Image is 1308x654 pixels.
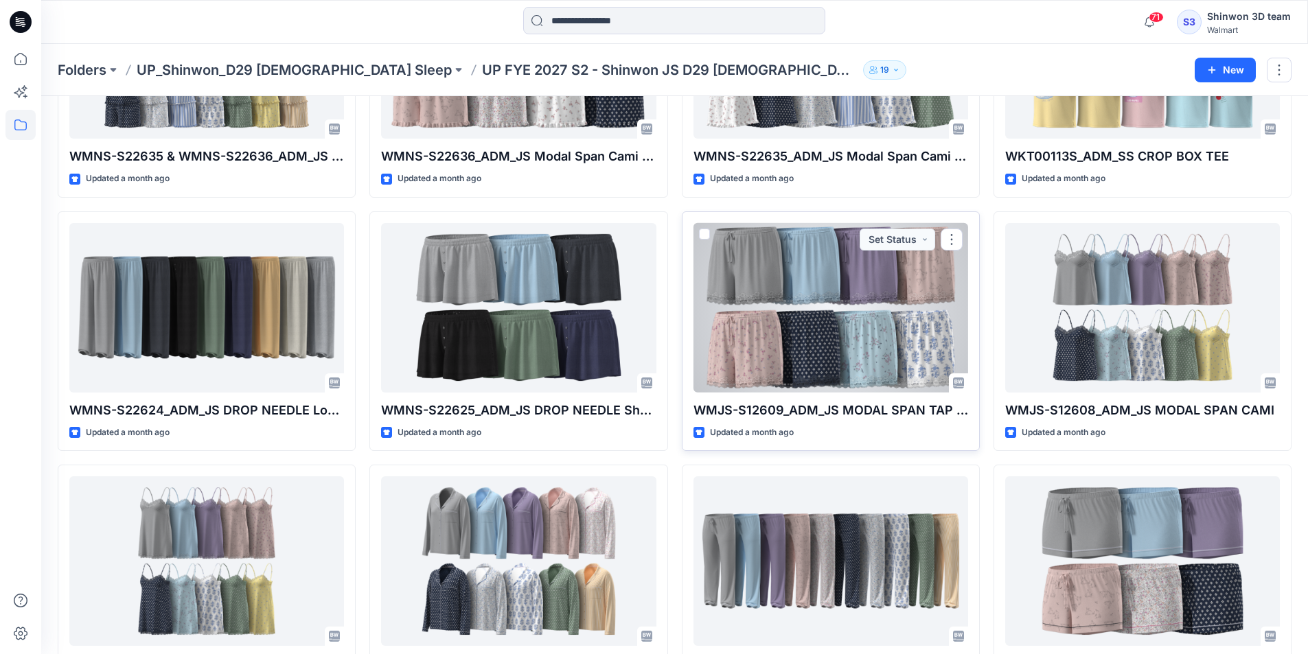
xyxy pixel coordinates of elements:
[381,147,656,166] p: WMNS-S22636_ADM_JS Modal Span Cami Tap Set (Short)
[482,60,858,80] p: UP FYE 2027 S2 - Shinwon JS D29 [DEMOGRAPHIC_DATA] Sleepwear
[69,223,344,393] a: WMNS-S22624_ADM_JS DROP NEEDLE Long Pants
[1195,58,1256,82] button: New
[1022,172,1105,186] p: Updated a month ago
[693,147,968,166] p: WMNS-S22635_ADM_JS Modal Span Cami Tap Set (Cami)
[381,223,656,393] a: WMNS-S22625_ADM_JS DROP NEEDLE Shorts
[398,172,481,186] p: Updated a month ago
[398,425,481,440] p: Updated a month ago
[693,223,968,393] a: WMJS-S12609_ADM_JS MODAL SPAN TAP SHORTS
[880,62,889,78] p: 19
[710,425,794,440] p: Updated a month ago
[1005,223,1280,393] a: WMJS-S12608_ADM_JS MODAL SPAN CAMI
[381,401,656,420] p: WMNS-S22625_ADM_JS DROP NEEDLE Shorts
[1207,8,1291,25] div: Shinwon 3D team
[1005,476,1280,646] a: WMJS-S12604_ADM_JS MODAL SPAN SS NOTCH SHORT
[86,172,170,186] p: Updated a month ago
[1207,25,1291,35] div: Walmart
[1005,147,1280,166] p: WKT00113S_ADM_SS CROP BOX TEE
[69,476,344,646] a: WMJS-S12607_ADM_JS MODAL SPAN SLIP
[693,401,968,420] p: WMJS-S12609_ADM_JS MODAL SPAN TAP SHORTS
[1149,12,1164,23] span: 71
[69,147,344,166] p: WMNS-S22635 & WMNS-S22636_ADM_JS Modal Span Cami Tap Set
[86,425,170,440] p: Updated a month ago
[381,476,656,646] a: WMJS-S12605_ADM_JS MODAL SPAN LS NOTCH TOP
[69,401,344,420] p: WMNS-S22624_ADM_JS DROP NEEDLE Long Pants
[1022,425,1105,440] p: Updated a month ago
[1177,10,1202,34] div: S3
[1005,401,1280,420] p: WMJS-S12608_ADM_JS MODAL SPAN CAMI
[710,172,794,186] p: Updated a month ago
[58,60,106,80] a: Folders
[137,60,452,80] a: UP_Shinwon_D29 [DEMOGRAPHIC_DATA] Sleep
[863,60,906,80] button: 19
[693,476,968,646] a: WMJS-S12606_ADM_JS MODAL LS NOTCH LONG PANT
